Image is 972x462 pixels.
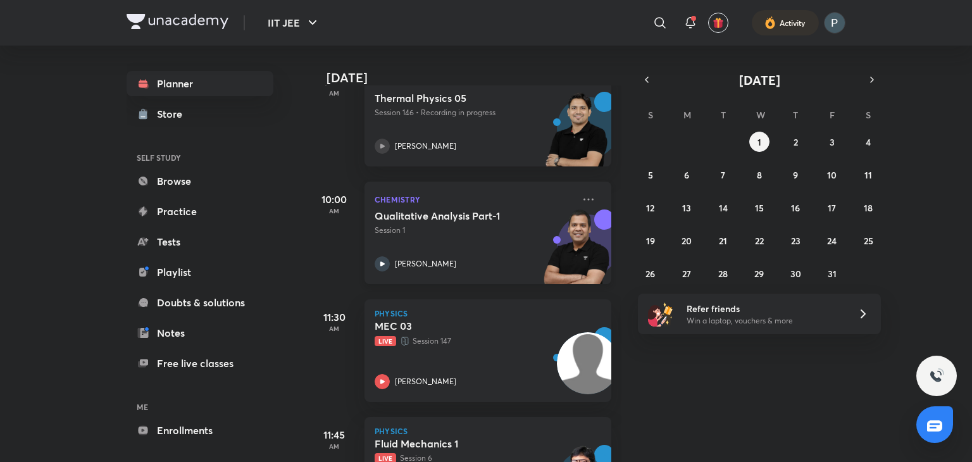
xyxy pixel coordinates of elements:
button: October 30, 2025 [785,263,806,284]
abbr: October 30, 2025 [790,268,801,280]
abbr: October 3, 2025 [830,136,835,148]
button: October 13, 2025 [676,197,697,218]
h5: 11:30 [309,309,359,325]
abbr: October 28, 2025 [718,268,728,280]
button: October 16, 2025 [785,197,806,218]
button: October 7, 2025 [713,165,733,185]
abbr: October 18, 2025 [864,202,873,214]
abbr: October 11, 2025 [864,169,872,181]
abbr: October 25, 2025 [864,235,873,247]
button: October 21, 2025 [713,230,733,251]
button: [DATE] [656,71,863,89]
span: Live [375,336,396,346]
button: October 11, 2025 [858,165,878,185]
button: October 15, 2025 [749,197,769,218]
abbr: Friday [830,109,835,121]
button: October 29, 2025 [749,263,769,284]
span: [DATE] [739,72,780,89]
button: October 20, 2025 [676,230,697,251]
a: Playlist [127,259,273,285]
img: ttu [929,368,944,384]
abbr: October 6, 2025 [684,169,689,181]
img: referral [648,301,673,327]
button: October 5, 2025 [640,165,661,185]
button: October 3, 2025 [822,132,842,152]
abbr: Monday [683,109,691,121]
abbr: October 10, 2025 [827,169,837,181]
abbr: October 14, 2025 [719,202,728,214]
p: AM [309,89,359,97]
button: October 19, 2025 [640,230,661,251]
button: October 25, 2025 [858,230,878,251]
button: October 6, 2025 [676,165,697,185]
p: [PERSON_NAME] [395,258,456,270]
a: Notes [127,320,273,346]
a: Tests [127,229,273,254]
button: October 10, 2025 [822,165,842,185]
abbr: October 16, 2025 [791,202,800,214]
div: Store [157,106,190,122]
abbr: October 15, 2025 [755,202,764,214]
abbr: October 21, 2025 [719,235,727,247]
h5: 10:00 [309,192,359,207]
button: October 23, 2025 [785,230,806,251]
a: Browse [127,168,273,194]
button: October 24, 2025 [822,230,842,251]
a: Company Logo [127,14,228,32]
abbr: October 26, 2025 [645,268,655,280]
a: Enrollments [127,418,273,443]
abbr: October 9, 2025 [793,169,798,181]
p: Chemistry [375,192,573,207]
button: October 28, 2025 [713,263,733,284]
button: October 22, 2025 [749,230,769,251]
button: October 2, 2025 [785,132,806,152]
p: Session 1 [375,225,573,236]
img: unacademy [542,209,611,297]
abbr: October 8, 2025 [757,169,762,181]
a: Doubts & solutions [127,290,273,315]
button: October 12, 2025 [640,197,661,218]
abbr: October 7, 2025 [721,169,725,181]
h6: Refer friends [687,302,842,315]
a: Free live classes [127,351,273,376]
abbr: October 31, 2025 [828,268,837,280]
abbr: October 27, 2025 [682,268,691,280]
abbr: Thursday [793,109,798,121]
p: AM [309,207,359,215]
abbr: October 13, 2025 [682,202,691,214]
a: Practice [127,199,273,224]
button: October 8, 2025 [749,165,769,185]
button: October 4, 2025 [858,132,878,152]
button: October 14, 2025 [713,197,733,218]
button: October 9, 2025 [785,165,806,185]
abbr: Sunday [648,109,653,121]
h5: Qualitative Analysis Part-1 [375,209,532,222]
h4: [DATE] [327,70,624,85]
abbr: October 4, 2025 [866,136,871,148]
abbr: October 24, 2025 [827,235,837,247]
abbr: October 17, 2025 [828,202,836,214]
abbr: October 29, 2025 [754,268,764,280]
p: Session 147 [375,335,573,347]
button: October 26, 2025 [640,263,661,284]
img: Payal Kumari [824,12,845,34]
abbr: October 22, 2025 [755,235,764,247]
p: Session 146 • Recording in progress [375,107,573,118]
abbr: Wednesday [756,109,765,121]
button: October 17, 2025 [822,197,842,218]
h5: Thermal Physics 05 [375,92,532,104]
h6: ME [127,396,273,418]
button: IIT JEE [260,10,328,35]
img: activity [764,15,776,30]
button: October 27, 2025 [676,263,697,284]
p: AM [309,442,359,450]
button: October 1, 2025 [749,132,769,152]
p: [PERSON_NAME] [395,376,456,387]
h5: MEC 03 [375,320,532,332]
abbr: October 23, 2025 [791,235,801,247]
abbr: Saturday [866,109,871,121]
abbr: Tuesday [721,109,726,121]
h6: SELF STUDY [127,147,273,168]
p: AM [309,325,359,332]
abbr: October 1, 2025 [757,136,761,148]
